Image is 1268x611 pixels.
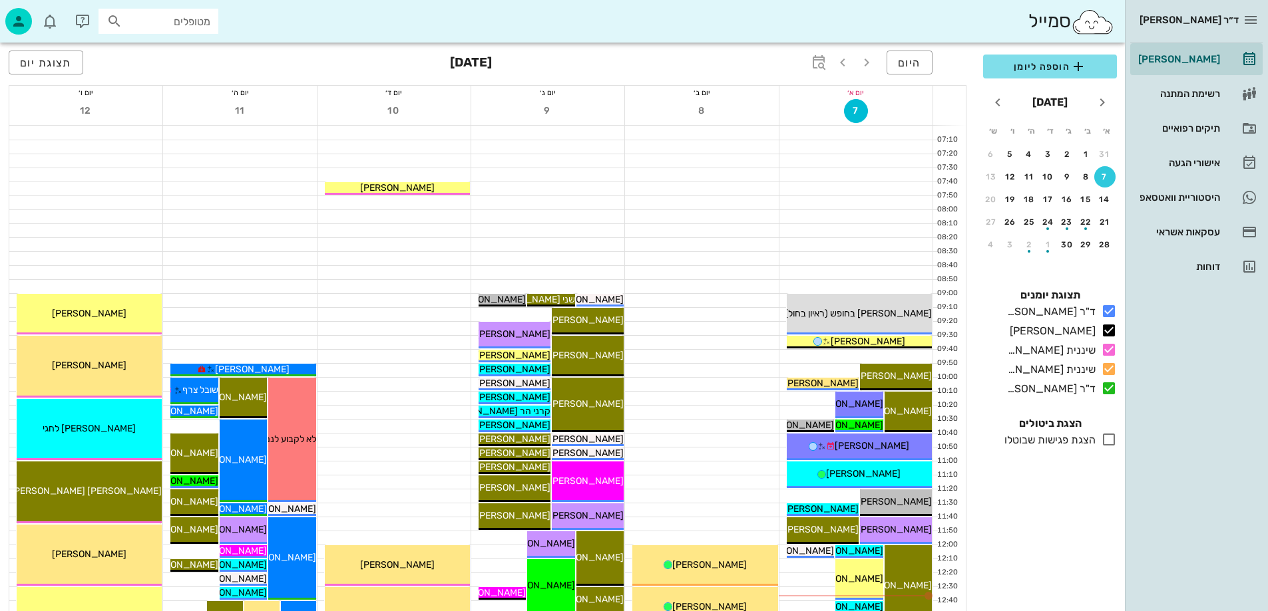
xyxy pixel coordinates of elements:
[1076,217,1097,227] div: 22
[1018,172,1040,182] div: 11
[1038,240,1059,249] div: 1
[933,455,960,467] div: 11:00
[933,232,960,243] div: 08:20
[1038,166,1059,187] button: 10
[1018,195,1040,204] div: 18
[835,440,909,451] span: [PERSON_NAME]
[933,302,960,313] div: 09:10
[39,11,47,19] span: תג
[1076,166,1097,187] button: 8
[1071,9,1114,35] img: SmileCloud logo
[360,182,435,193] span: [PERSON_NAME]
[1018,240,1040,249] div: 2
[1130,216,1263,248] a: עסקאות אשראי
[933,595,960,606] div: 12:40
[1094,144,1116,165] button: 31
[1136,54,1220,64] div: [PERSON_NAME]
[52,360,126,371] span: [PERSON_NAME]
[933,218,960,229] div: 08:10
[1000,144,1021,165] button: 5
[549,447,624,459] span: [PERSON_NAME]
[9,51,83,74] button: תצוגת יום
[933,483,960,495] div: 11:20
[144,496,218,507] span: [PERSON_NAME]
[501,538,575,549] span: [PERSON_NAME]
[980,240,1002,249] div: 4
[933,497,960,509] div: 11:30
[1130,43,1263,75] a: [PERSON_NAME]
[1090,90,1114,114] button: חודש שעבר
[1018,166,1040,187] button: 11
[536,99,560,123] button: 9
[1056,234,1078,255] button: 30
[1018,189,1040,210] button: 18
[933,316,960,327] div: 09:20
[933,386,960,397] div: 10:10
[144,559,218,570] span: [PERSON_NAME]
[785,308,932,319] span: [PERSON_NAME] בחופש (ראיון בחול)
[933,469,960,481] div: 11:10
[549,294,624,305] span: [PERSON_NAME]
[1000,240,1021,249] div: 3
[1094,240,1116,249] div: 28
[228,105,252,116] span: 11
[317,86,471,99] div: יום ד׳
[1018,217,1040,227] div: 25
[1140,14,1239,26] span: ד״ר [PERSON_NAME]
[933,344,960,355] div: 09:40
[809,420,883,431] span: [PERSON_NAME]
[980,189,1002,210] button: 20
[672,559,747,570] span: [PERSON_NAME]
[486,294,575,305] span: שני [PERSON_NAME]
[933,358,960,369] div: 09:50
[74,99,98,123] button: 12
[215,364,290,375] span: [PERSON_NAME]
[1094,217,1116,227] div: 21
[1076,234,1097,255] button: 29
[1094,189,1116,210] button: 14
[1022,120,1040,142] th: ה׳
[1000,211,1021,233] button: 26
[759,420,834,431] span: [PERSON_NAME]
[857,370,932,382] span: [PERSON_NAME]
[1094,172,1116,182] div: 7
[9,86,162,99] div: יום ו׳
[933,428,960,439] div: 10:40
[1076,211,1097,233] button: 22
[1098,120,1116,142] th: א׳
[549,552,624,563] span: [PERSON_NAME]
[933,260,960,271] div: 08:40
[1060,120,1078,142] th: ג׳
[994,59,1106,74] span: הוספה ליומן
[857,580,932,591] span: [PERSON_NAME]
[549,475,624,487] span: [PERSON_NAME]
[476,461,550,473] span: [PERSON_NAME]
[826,468,901,479] span: [PERSON_NAME]
[980,172,1002,182] div: 13
[192,454,267,465] span: [PERSON_NAME]
[192,587,267,598] span: [PERSON_NAME]
[1041,120,1058,142] th: ד׳
[1136,227,1220,237] div: עסקאות אשראי
[933,134,960,146] div: 07:10
[1076,195,1097,204] div: 15
[549,594,624,605] span: [PERSON_NAME]
[1038,195,1059,204] div: 17
[1002,304,1096,320] div: ד"ר [PERSON_NAME]
[933,567,960,578] div: 12:20
[857,406,932,417] span: [PERSON_NAME]
[980,217,1002,227] div: 27
[1018,144,1040,165] button: 4
[1000,172,1021,182] div: 12
[228,99,252,123] button: 11
[690,99,714,123] button: 8
[1000,150,1021,159] div: 5
[1056,150,1078,159] div: 2
[1056,189,1078,210] button: 16
[476,433,550,445] span: [PERSON_NAME]
[759,545,834,556] span: [PERSON_NAME]
[1038,144,1059,165] button: 3
[242,503,316,515] span: [PERSON_NAME]
[1130,182,1263,213] a: תגהיסטוריית וואטסאפ
[980,234,1002,255] button: 4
